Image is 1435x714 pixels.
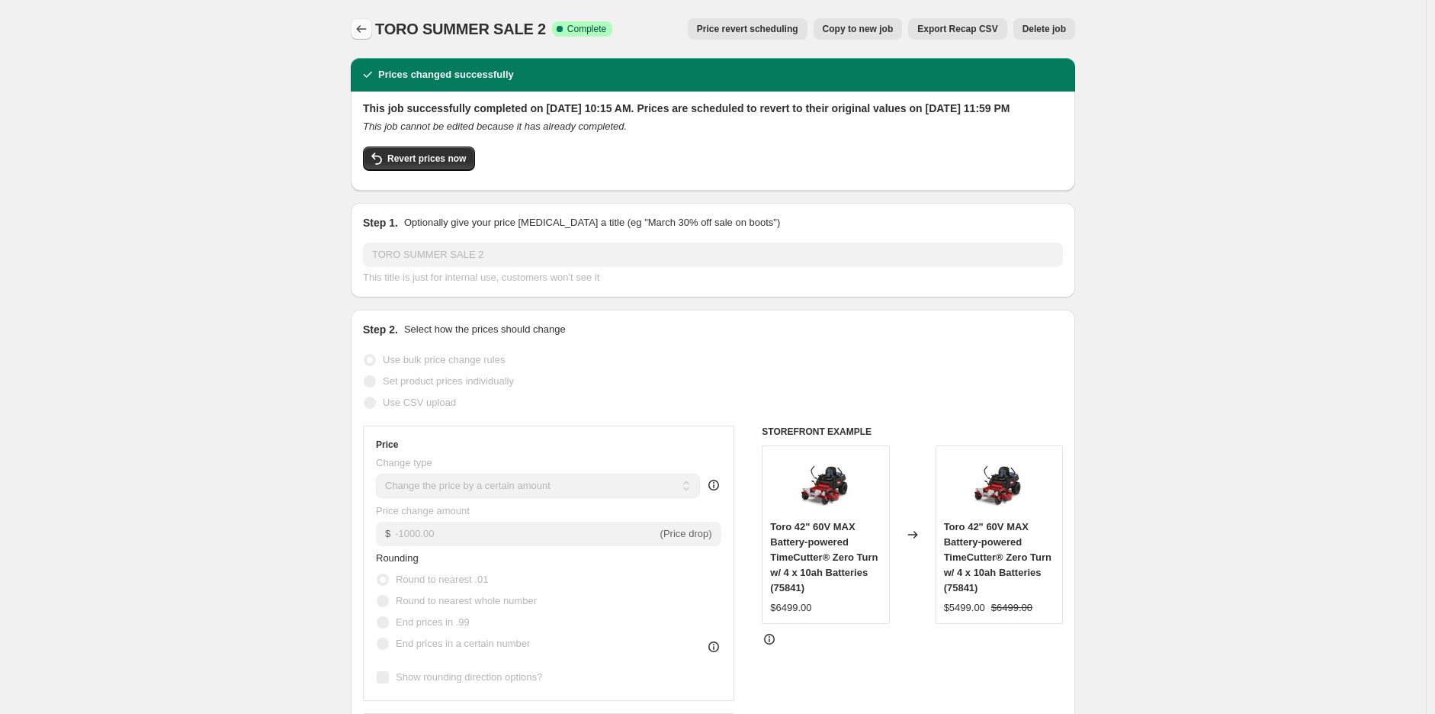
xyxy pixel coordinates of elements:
h2: Step 1. [363,215,398,230]
p: Optionally give your price [MEDICAL_DATA] a title (eg "March 30% off sale on boots") [404,215,780,230]
strike: $6499.00 [991,600,1032,616]
h6: STOREFRONT EXAMPLE [762,426,1063,438]
input: 30% off holiday sale [363,243,1063,267]
h2: This job successfully completed on [DATE] 10:15 AM. Prices are scheduled to revert to their origi... [363,101,1063,116]
span: Round to nearest whole number [396,595,537,606]
span: Export Recap CSV [917,23,997,35]
span: Set product prices individually [383,375,514,387]
i: This job cannot be edited because it has already completed. [363,121,627,132]
span: Use CSV upload [383,397,456,408]
h3: Price [376,439,398,451]
h2: Step 2. [363,322,398,337]
span: Change type [376,457,432,468]
span: Round to nearest .01 [396,574,488,585]
button: Delete job [1013,18,1075,40]
p: Select how the prices should change [404,322,566,337]
span: Show rounding direction options? [396,671,542,683]
span: Toro 42" 60V MAX Battery-powered TimeCutter® Zero Turn w/ 4 x 10ah Batteries (75841) [944,521,1051,593]
img: toro-toro-42-60v-max-battery-powered-timecutter-zero-turn-w-4-x-10ah-batteries-75841-tor-75841-ar... [795,454,856,515]
input: -10.00 [395,522,657,546]
span: End prices in a certain number [396,638,530,649]
span: Toro 42" 60V MAX Battery-powered TimeCutter® Zero Turn w/ 4 x 10ah Batteries (75841) [770,521,878,593]
span: $ [385,528,390,539]
button: Export Recap CSV [908,18,1006,40]
span: Price revert scheduling [697,23,798,35]
button: Price change jobs [351,18,372,40]
div: $6499.00 [770,600,811,616]
span: This title is just for internal use, customers won't see it [363,272,599,283]
span: Copy to new job [823,23,894,35]
div: $5499.00 [944,600,985,616]
button: Revert prices now [363,146,475,171]
span: Price change amount [376,505,470,516]
span: Revert prices now [387,153,466,165]
span: Delete job [1022,23,1066,35]
span: TORO SUMMER SALE 2 [375,21,546,37]
img: toro-toro-42-60v-max-battery-powered-timecutter-zero-turn-w-4-x-10ah-batteries-75841-tor-75841-ar... [968,454,1029,515]
span: Use bulk price change rules [383,354,505,365]
span: (Price drop) [660,528,712,539]
button: Price revert scheduling [688,18,807,40]
span: Rounding [376,552,419,564]
div: help [706,478,721,493]
h2: Prices changed successfully [378,67,514,82]
span: Complete [567,23,606,35]
button: Copy to new job [814,18,903,40]
span: End prices in .99 [396,616,470,628]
